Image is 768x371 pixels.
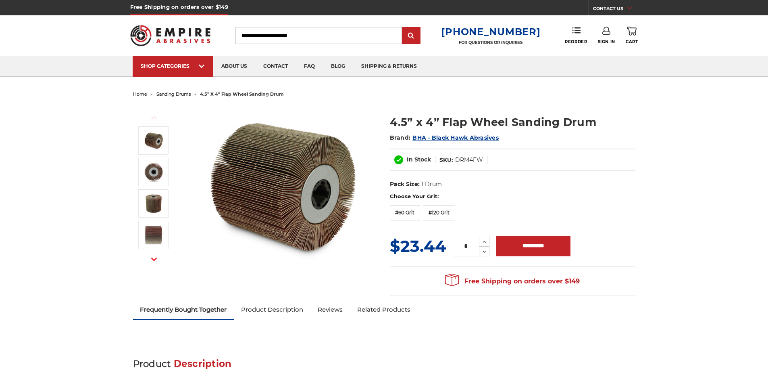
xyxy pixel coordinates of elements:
a: Reviews [310,301,350,319]
h1: 4.5” x 4” Flap Wheel Sanding Drum [390,114,635,130]
img: 4.5 inch x 4 inch flap wheel sanding drum [202,106,363,267]
a: Reorder [565,27,587,44]
button: Next [144,251,164,268]
a: sanding drums [156,91,191,97]
a: BHA - Black Hawk Abrasives [412,134,499,141]
img: 4-1/2" flap wheel sanding drum - quad key arbor hole [144,162,164,182]
dt: SKU: [439,156,453,164]
span: 4.5” x 4” flap wheel sanding drum [200,91,284,97]
span: Free Shipping on orders over $149 [445,273,580,289]
label: Choose Your Grit: [390,193,635,201]
dt: Pack Size: [390,180,420,189]
img: 4.5” x 4” Flap Wheel Sanding Drum [144,225,164,245]
a: shipping & returns [353,56,425,77]
input: Submit [403,28,419,44]
dd: DRM4FW [455,156,483,164]
a: [PHONE_NUMBER] [441,26,540,38]
a: CONTACT US [593,4,638,15]
span: Brand: [390,134,411,141]
span: Cart [626,39,638,44]
a: faq [296,56,323,77]
a: home [133,91,147,97]
img: Empire Abrasives [130,20,211,51]
a: Cart [626,27,638,44]
div: SHOP CATEGORIES [141,63,205,69]
a: blog [323,56,353,77]
dd: 1 Drum [421,180,442,189]
span: In Stock [407,156,431,163]
span: Sign In [598,39,615,44]
a: contact [255,56,296,77]
span: $23.44 [390,236,446,256]
a: Related Products [350,301,418,319]
img: 4-1/2" flap wheel sanding drum [144,193,164,214]
p: FOR QUESTIONS OR INQUIRIES [441,40,540,45]
a: about us [213,56,255,77]
span: Reorder [565,39,587,44]
span: Product [133,358,171,369]
a: Frequently Bought Together [133,301,234,319]
img: 4.5 inch x 4 inch flap wheel sanding drum [144,130,164,151]
a: Product Description [234,301,310,319]
span: Description [174,358,232,369]
button: Previous [144,109,164,126]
